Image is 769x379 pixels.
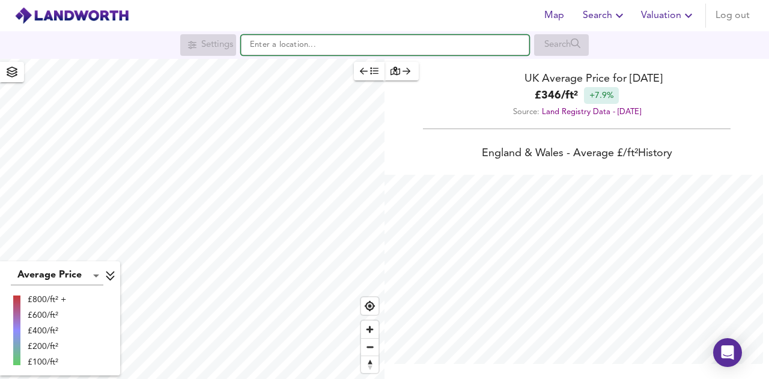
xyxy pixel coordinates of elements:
[361,356,378,373] button: Reset bearing to north
[535,88,578,104] b: £ 346 / ft²
[14,7,129,25] img: logo
[540,7,568,24] span: Map
[361,321,378,338] button: Zoom in
[584,87,619,104] div: +7.9%
[583,7,627,24] span: Search
[28,356,66,368] div: £100/ft²
[361,339,378,356] span: Zoom out
[636,4,701,28] button: Valuation
[384,146,769,163] div: England & Wales - Average £/ ft² History
[535,4,573,28] button: Map
[180,34,236,56] div: Search for a location first or explore the map
[641,7,696,24] span: Valuation
[384,71,769,87] div: UK Average Price for [DATE]
[28,309,66,321] div: £600/ft²
[28,294,66,306] div: £800/ft² +
[241,35,529,55] input: Enter a location...
[361,297,378,315] button: Find my location
[542,108,641,116] a: Land Registry Data - [DATE]
[716,7,750,24] span: Log out
[713,338,742,367] div: Open Intercom Messenger
[11,266,103,285] div: Average Price
[28,341,66,353] div: £200/ft²
[361,338,378,356] button: Zoom out
[711,4,755,28] button: Log out
[534,34,589,56] div: Search for a location first or explore the map
[384,104,769,120] div: Source:
[578,4,631,28] button: Search
[28,325,66,337] div: £400/ft²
